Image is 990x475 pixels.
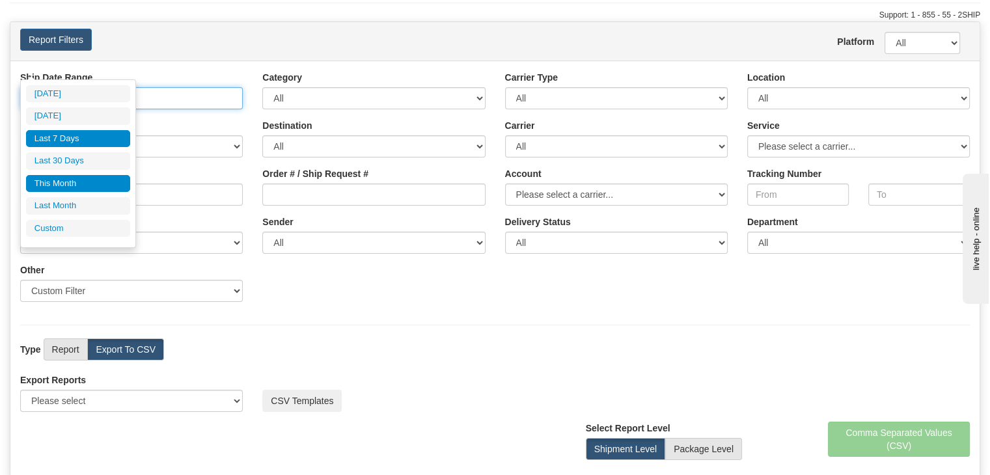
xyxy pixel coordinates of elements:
[747,71,785,84] label: Location
[747,119,780,132] label: Service
[505,167,542,180] label: Account
[20,373,86,387] label: Export Reports
[586,422,670,435] label: Select Report Level
[665,438,742,460] label: Package Level
[26,107,130,125] li: [DATE]
[20,71,92,84] label: Ship Date Range
[747,167,821,180] label: Tracking Number
[837,35,865,48] label: Platform
[505,215,571,228] label: Please ensure data set in report has been RECENTLY tracked from your Shipment History
[20,29,92,51] button: Report Filters
[26,175,130,193] li: This Month
[262,167,368,180] label: Order # / Ship Request #
[20,264,44,277] label: Other
[26,220,130,238] li: Custom
[828,422,970,457] button: Comma Separated Values (CSV)
[26,130,130,148] li: Last 7 Days
[505,71,558,84] label: Carrier Type
[505,119,535,132] label: Carrier
[262,390,342,412] button: CSV Templates
[26,197,130,215] li: Last Month
[10,11,120,21] div: live help - online
[26,152,130,170] li: Last 30 Days
[262,215,293,228] label: Sender
[262,119,312,132] label: Destination
[262,71,302,84] label: Category
[960,171,989,304] iframe: chat widget
[747,215,798,228] label: Department
[26,85,130,103] li: [DATE]
[505,232,728,254] select: Please ensure data set in report has been RECENTLY tracked from your Shipment History
[868,183,970,206] input: To
[87,338,164,360] label: Export To CSV
[10,10,980,21] div: Support: 1 - 855 - 55 - 2SHIP
[44,338,88,360] label: Report
[747,183,849,206] input: From
[586,438,666,460] label: Shipment Level
[20,343,41,356] label: Type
